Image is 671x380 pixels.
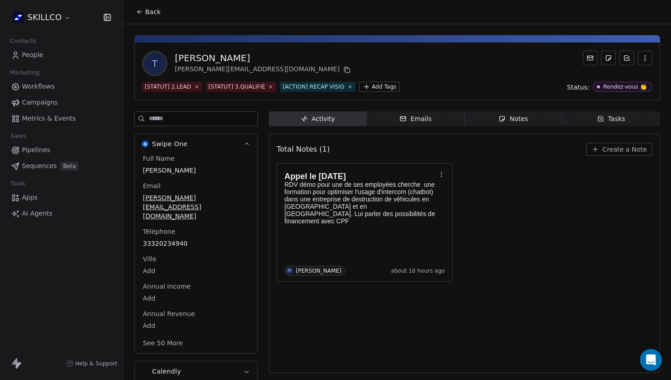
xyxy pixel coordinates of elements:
[143,239,249,248] span: 33320234940
[22,161,57,171] span: Sequences
[7,95,115,110] a: Campaigns
[13,12,24,23] img: Skillco%20logo%20icon%20(2).png
[11,10,73,25] button: SKILLCO
[66,360,117,367] a: Help & Support
[152,139,188,148] span: Swipe One
[141,227,177,236] span: Téléphone
[359,82,400,92] button: Add Tags
[141,154,177,163] span: Full Name
[22,82,55,91] span: Workflows
[135,134,257,154] button: Swipe OneSwipe One
[603,84,647,90] div: Rendez-vous 👏
[283,83,344,91] div: [ACTION] RECAP VISIO
[141,181,163,190] span: Email
[152,367,181,376] span: Calendly
[567,83,589,92] span: Status:
[6,34,40,48] span: Contacts
[284,181,436,225] p: RDV démo pour une de ses employées cherche une formation pour optimiser l'usage d'intercom (chatb...
[277,144,330,155] span: Total Notes (1)
[131,4,166,20] button: Back
[7,111,115,126] a: Metrics & Events
[6,177,29,190] span: Tools
[284,172,436,181] h1: Appel le [DATE]
[22,50,43,60] span: People
[143,294,249,303] span: Add
[135,154,257,353] div: Swipe OneSwipe One
[141,254,158,264] span: Ville
[7,47,115,63] a: People
[142,141,148,147] img: Swipe One
[7,190,115,205] a: Apps
[7,79,115,94] a: Workflows
[60,162,79,171] span: Beta
[597,114,625,124] div: Tasks
[399,114,431,124] div: Emails
[7,206,115,221] a: AI Agents
[209,83,266,91] div: [STATUT] 3.QUALIFIÉ
[144,53,166,74] span: T
[22,98,58,107] span: Campaigns
[288,267,292,274] div: M
[22,193,38,202] span: Apps
[143,321,249,330] span: Add
[6,129,30,143] span: Sales
[22,145,50,155] span: Pipelines
[391,267,445,274] span: about 16 hours ago
[75,360,117,367] span: Help & Support
[143,266,249,275] span: Add
[143,193,249,221] span: [PERSON_NAME][EMAIL_ADDRESS][DOMAIN_NAME]
[603,145,647,154] span: Create a Note
[145,83,191,91] div: [STATUT] 2.LEAD
[296,268,341,274] div: [PERSON_NAME]
[137,335,189,351] button: See 50 More
[7,158,115,174] a: SequencesBeta
[141,282,193,291] span: Annual Income
[175,52,352,64] div: [PERSON_NAME]
[498,114,528,124] div: Notes
[640,349,662,371] div: Open Intercom Messenger
[6,66,43,79] span: Marketing
[141,309,197,318] span: Annual Revenue
[175,64,352,75] div: [PERSON_NAME][EMAIL_ADDRESS][DOMAIN_NAME]
[586,143,652,156] button: Create a Note
[145,7,161,16] span: Back
[22,114,76,123] span: Metrics & Events
[27,11,62,23] span: SKILLCO
[22,209,52,218] span: AI Agents
[142,368,148,375] img: Calendly
[143,166,249,175] span: [PERSON_NAME]
[7,142,115,158] a: Pipelines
